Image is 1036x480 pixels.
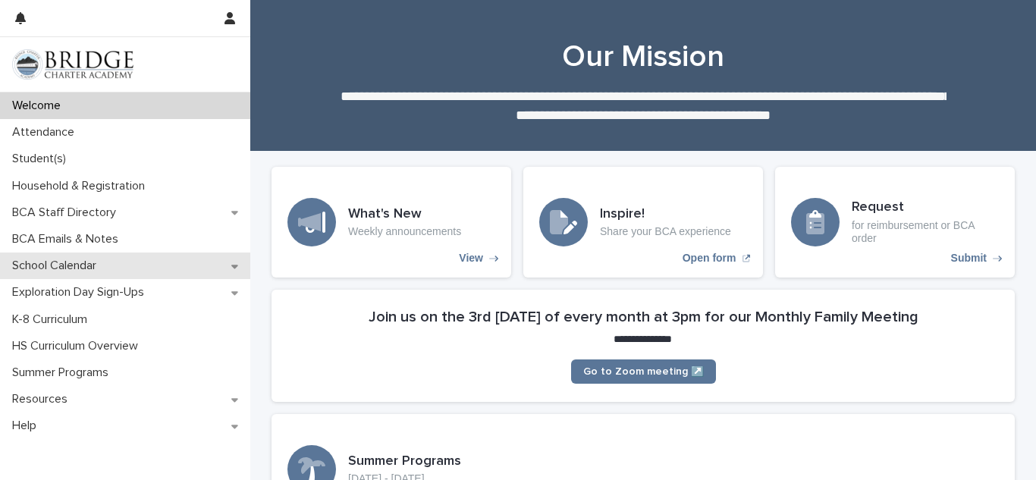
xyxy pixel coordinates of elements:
p: Weekly announcements [348,225,461,238]
h3: Summer Programs [348,453,461,470]
h3: Request [852,199,999,216]
p: Summer Programs [6,365,121,380]
h3: Inspire! [600,206,731,223]
p: BCA Staff Directory [6,205,128,220]
a: Go to Zoom meeting ↗️ [571,359,716,384]
span: Go to Zoom meeting ↗️ [583,366,704,377]
p: Help [6,419,49,433]
img: V1C1m3IdTEidaUdm9Hs0 [12,49,133,80]
a: Submit [775,167,1015,278]
p: Share your BCA experience [600,225,731,238]
h2: Join us on the 3rd [DATE] of every month at 3pm for our Monthly Family Meeting [369,308,918,326]
p: Student(s) [6,152,78,166]
p: Open form [683,252,736,265]
p: School Calendar [6,259,108,273]
p: Welcome [6,99,73,113]
a: Open form [523,167,763,278]
p: Household & Registration [6,179,157,193]
p: Resources [6,392,80,406]
p: View [459,252,483,265]
p: K-8 Curriculum [6,312,99,327]
h3: What's New [348,206,461,223]
h1: Our Mission [272,39,1015,75]
p: BCA Emails & Notes [6,232,130,246]
a: View [272,167,511,278]
p: Exploration Day Sign-Ups [6,285,156,300]
p: Attendance [6,125,86,140]
p: HS Curriculum Overview [6,339,150,353]
p: for reimbursement or BCA order [852,219,999,245]
p: Submit [951,252,987,265]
